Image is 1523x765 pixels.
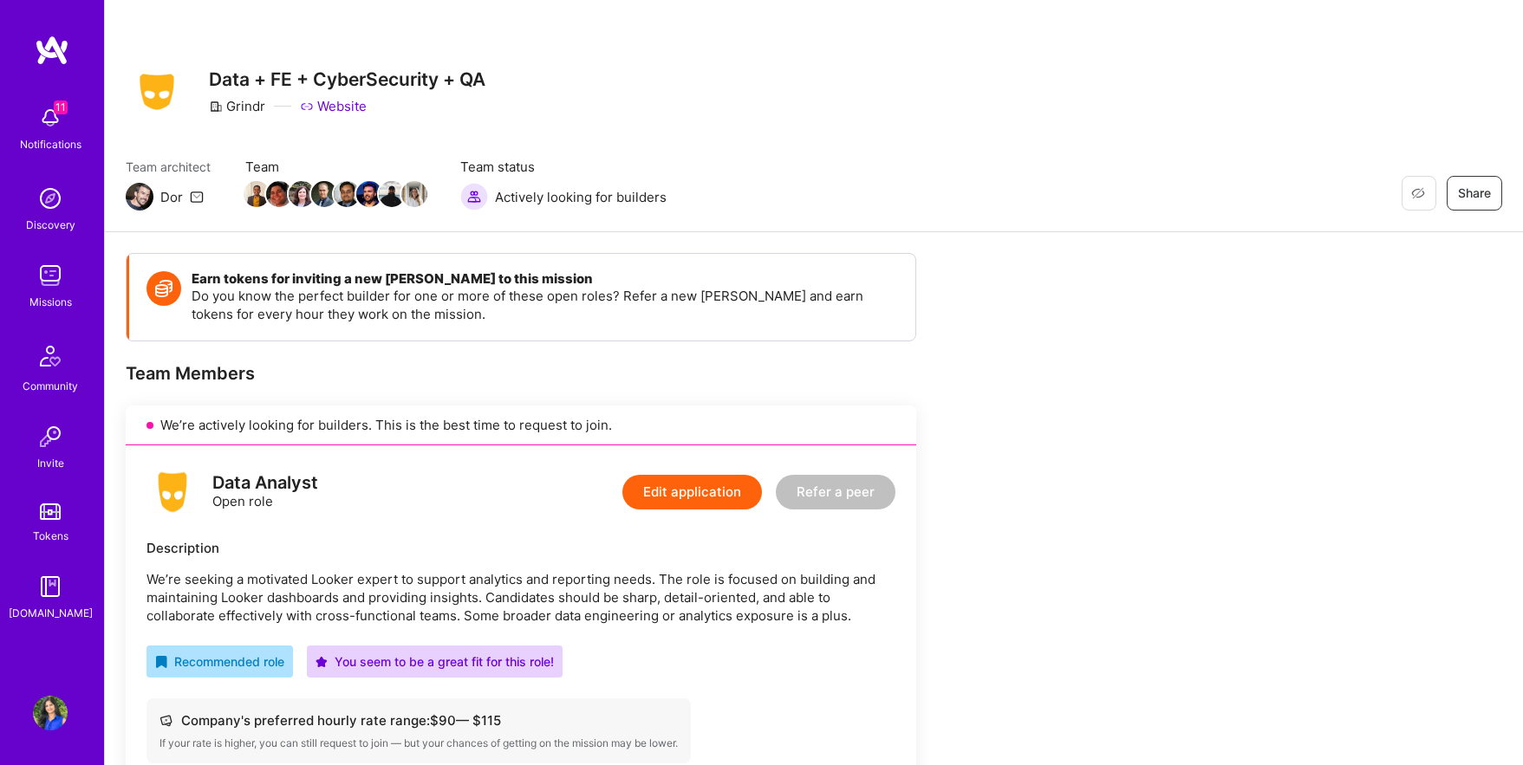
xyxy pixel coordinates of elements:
button: Share [1447,176,1502,211]
img: teamwork [33,258,68,293]
p: We’re seeking a motivated Looker expert to support analytics and reporting needs. The role is foc... [146,570,895,625]
button: Edit application [622,475,762,509]
img: User Avatar [33,696,68,730]
img: Team Member Avatar [401,181,427,207]
a: Team Member Avatar [358,179,381,209]
a: Team Member Avatar [290,179,313,209]
div: Dor [160,188,183,206]
img: Invite [33,419,68,454]
div: Missions [29,293,72,311]
div: Invite [37,454,64,472]
a: Team Member Avatar [268,179,290,209]
a: Team Member Avatar [245,179,268,209]
span: Team [245,158,426,176]
img: Team Member Avatar [311,181,337,207]
button: Refer a peer [776,475,895,509]
h3: Data + FE + CyberSecurity + QA [209,68,485,90]
a: Website [300,97,367,115]
span: 11 [54,100,68,114]
div: Discovery [26,216,75,234]
a: Team Member Avatar [313,179,335,209]
div: You seem to be a great fit for this role! [316,652,554,671]
i: icon RecommendedBadge [155,656,167,668]
img: guide book [33,569,68,604]
div: Description [146,539,895,557]
img: Actively looking for builders [460,183,488,211]
span: Actively looking for builders [495,188,667,206]
img: logo [146,466,199,518]
img: Team Member Avatar [356,181,382,207]
a: User Avatar [29,696,72,730]
div: Company's preferred hourly rate range: $ 90 — $ 115 [159,711,678,729]
img: Company Logo [126,68,188,115]
div: [DOMAIN_NAME] [9,604,93,622]
i: icon Cash [159,714,172,727]
div: Community [23,377,78,395]
div: Grindr [209,97,265,115]
i: icon EyeClosed [1411,186,1425,200]
div: Tokens [33,527,68,545]
span: Share [1458,185,1491,202]
img: Team Member Avatar [289,181,315,207]
div: Data Analyst [212,474,318,492]
div: We’re actively looking for builders. This is the best time to request to join. [126,405,916,445]
img: Team Member Avatar [334,181,360,207]
img: Team Member Avatar [244,181,270,207]
i: icon PurpleStar [316,656,328,668]
a: Team Member Avatar [403,179,426,209]
img: Token icon [146,271,181,306]
div: Recommended role [155,652,284,671]
span: Team architect [126,158,211,176]
img: Community [29,335,71,377]
i: icon CompanyGray [209,100,223,113]
a: Team Member Avatar [381,179,403,209]
img: Team Member Avatar [266,181,292,207]
img: bell [33,100,68,135]
img: Team Architect [126,183,153,211]
img: logo [35,35,69,66]
div: Team Members [126,362,916,385]
span: Team status [460,158,667,176]
div: Open role [212,474,318,510]
img: Team Member Avatar [379,181,405,207]
a: Team Member Avatar [335,179,358,209]
h4: Earn tokens for inviting a new [PERSON_NAME] to this mission [192,271,898,287]
p: Do you know the perfect builder for one or more of these open roles? Refer a new [PERSON_NAME] an... [192,287,898,323]
div: Notifications [20,135,81,153]
img: tokens [40,503,61,520]
i: icon Mail [190,190,204,204]
div: If your rate is higher, you can still request to join — but your chances of getting on the missio... [159,736,678,750]
img: discovery [33,181,68,216]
